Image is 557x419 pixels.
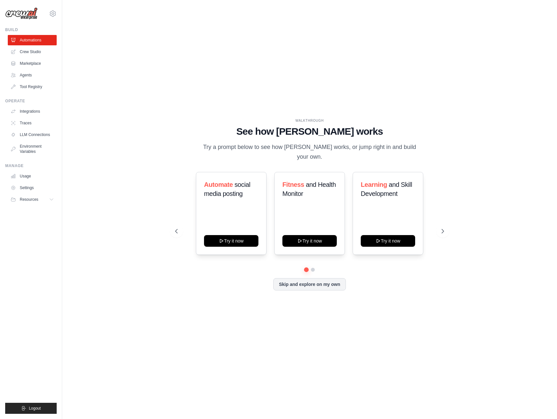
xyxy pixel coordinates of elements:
[8,82,57,92] a: Tool Registry
[8,47,57,57] a: Crew Studio
[175,126,444,137] h1: See how [PERSON_NAME] works
[8,106,57,117] a: Integrations
[8,194,57,205] button: Resources
[8,70,57,80] a: Agents
[175,118,444,123] div: WALKTHROUGH
[8,35,57,45] a: Automations
[20,197,38,202] span: Resources
[8,130,57,140] a: LLM Connections
[8,183,57,193] a: Settings
[8,141,57,157] a: Environment Variables
[282,235,337,247] button: Try it now
[8,171,57,181] a: Usage
[204,181,250,197] span: social media posting
[8,58,57,69] a: Marketplace
[361,181,412,197] span: and Skill Development
[273,278,346,290] button: Skip and explore on my own
[5,403,57,414] button: Logout
[8,118,57,128] a: Traces
[204,181,233,188] span: Automate
[361,181,387,188] span: Learning
[201,142,418,162] p: Try a prompt below to see how [PERSON_NAME] works, or jump right in and build your own.
[29,406,41,411] span: Logout
[5,98,57,104] div: Operate
[5,7,38,20] img: Logo
[204,235,258,247] button: Try it now
[5,163,57,168] div: Manage
[282,181,336,197] span: and Health Monitor
[282,181,304,188] span: Fitness
[5,27,57,32] div: Build
[361,235,415,247] button: Try it now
